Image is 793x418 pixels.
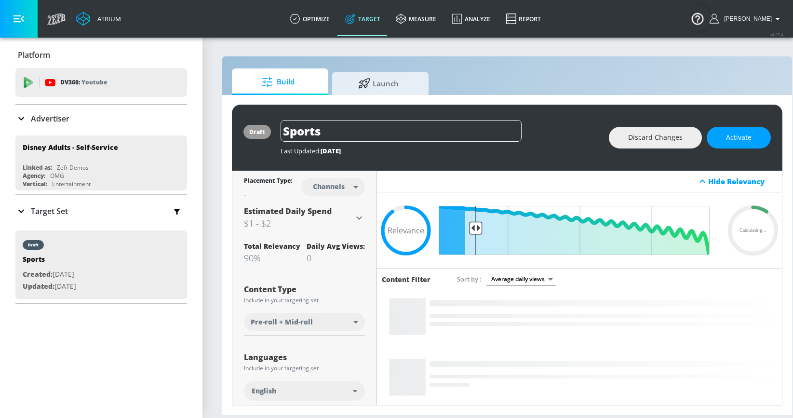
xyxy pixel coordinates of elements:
[684,5,711,32] button: Open Resource Center
[23,282,54,291] span: Updated:
[244,176,292,187] div: Placement Type:
[377,171,782,192] div: Hide Relevancy
[23,143,118,152] div: Disney Adults - Self-Service
[249,128,265,136] div: draft
[244,353,365,361] div: Languages
[15,195,187,227] div: Target Set
[388,227,424,234] span: Relevance
[18,50,50,60] p: Platform
[244,252,300,264] div: 90%
[486,272,556,285] div: Average daily views
[251,317,313,327] span: Pre-roll + Mid-roll
[307,242,365,251] div: Daily Avg Views:
[15,135,187,190] div: Disney Adults - Self-ServiceLinked as:Zefr DemosAgency:OMGVertical:Entertainment
[726,132,752,144] span: Activate
[244,206,332,216] span: Estimated Daily Spend
[457,275,482,283] span: Sort by
[15,41,187,68] div: Platform
[244,297,365,303] div: Include in your targeting set
[708,176,777,186] div: Hide Relevancy
[242,70,315,94] span: Build
[28,243,39,247] div: draft
[609,127,702,148] button: Discard Changes
[244,381,365,401] div: English
[52,180,91,188] div: Entertainment
[308,182,349,190] div: Channels
[720,15,772,22] span: login as: veronica.hernandez@zefr.com
[628,132,683,144] span: Discard Changes
[244,242,300,251] div: Total Relevancy
[444,206,714,255] input: Final Threshold
[23,269,76,281] p: [DATE]
[244,216,353,230] h3: $1 - $2
[76,12,121,26] a: Atrium
[498,1,549,36] a: Report
[739,228,766,233] span: Calculating...
[282,1,337,36] a: optimize
[15,68,187,97] div: DV360: Youtube
[23,281,76,293] p: [DATE]
[444,1,498,36] a: Analyze
[31,206,68,216] p: Target Set
[770,32,783,37] span: v 4.25.4
[710,13,783,25] button: [PERSON_NAME]
[23,270,53,279] span: Created:
[60,77,107,88] p: DV360:
[23,255,76,269] div: Sports
[57,163,89,172] div: Zefr Demos
[244,365,365,371] div: Include in your targeting set
[281,147,599,155] div: Last Updated:
[244,206,365,230] div: Estimated Daily Spend$1 - $2
[15,230,187,299] div: draftSportsCreated:[DATE]Updated:[DATE]
[388,1,444,36] a: measure
[50,172,64,180] div: OMG
[252,386,276,396] span: English
[94,14,121,23] div: Atrium
[15,105,187,132] div: Advertiser
[31,113,69,124] p: Advertiser
[337,1,388,36] a: Target
[81,77,107,87] p: Youtube
[307,252,365,264] div: 0
[23,180,47,188] div: Vertical:
[382,275,430,284] h6: Content Filter
[321,147,341,155] span: [DATE]
[23,172,45,180] div: Agency:
[23,163,52,172] div: Linked as:
[244,285,365,293] div: Content Type
[707,127,771,148] button: Activate
[342,72,415,95] span: Launch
